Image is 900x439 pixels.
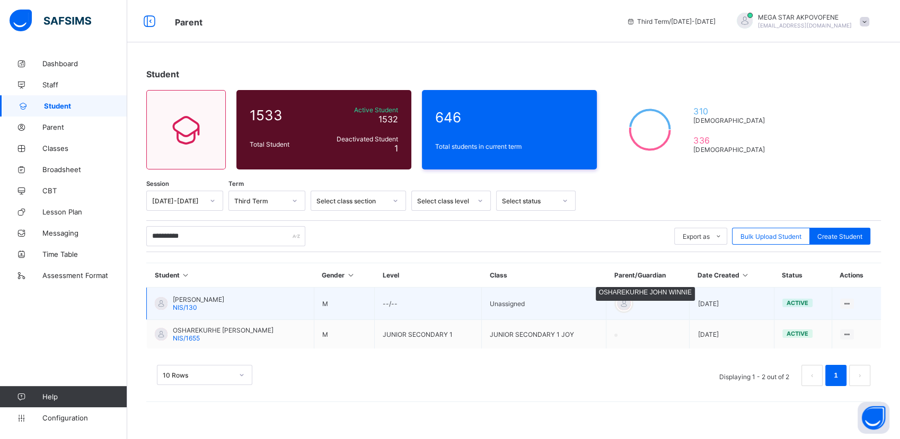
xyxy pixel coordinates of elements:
[606,263,690,288] th: Parent/Guardian
[849,365,870,386] li: 下一页
[314,263,375,288] th: Gender
[690,320,774,349] td: [DATE]
[375,320,482,349] td: JUNIOR SECONDARY 1
[435,142,584,150] span: Total students in current term
[175,17,202,28] span: Parent
[482,320,606,349] td: JUNIOR SECONDARY 1 JOY
[228,180,244,187] span: Term
[758,22,852,29] span: [EMAIL_ADDRESS][DOMAIN_NAME]
[10,10,91,32] img: safsims
[42,229,127,237] span: Messaging
[42,414,127,422] span: Configuration
[323,106,398,114] span: Active Student
[181,271,190,279] i: Sort in Ascending Order
[378,114,398,124] span: 1532
[375,263,482,288] th: Level
[173,303,197,311] span: NIS/130
[152,197,204,205] div: [DATE]-[DATE]
[42,59,127,68] span: Dashboard
[832,263,881,288] th: Actions
[683,232,710,240] span: Export as
[42,392,127,401] span: Help
[247,138,320,151] div: Total Student
[346,271,355,279] i: Sort in Ascending Order
[758,13,852,21] span: MEGA STAR AKPOVOFENE
[690,263,774,288] th: Date Created
[825,365,846,386] li: 1
[42,144,127,153] span: Classes
[42,271,127,280] span: Assessment Format
[693,135,769,146] span: 336
[787,330,808,337] span: active
[831,369,841,382] a: 1
[417,197,471,205] div: Select class level
[741,271,750,279] i: Sort in Ascending Order
[482,288,606,320] td: Unassigned
[146,180,169,187] span: Session
[801,365,823,386] li: 上一页
[502,197,556,205] div: Select status
[693,106,769,117] span: 310
[693,146,769,154] span: [DEMOGRAPHIC_DATA]
[711,365,797,386] li: Displaying 1 - 2 out of 2
[173,326,273,334] span: OSHAREKURHE [PERSON_NAME]
[849,365,870,386] button: next page
[787,299,808,307] span: active
[44,102,127,110] span: Student
[42,250,127,258] span: Time Table
[42,208,127,216] span: Lesson Plan
[482,263,606,288] th: Class
[163,371,233,379] div: 10 Rows
[375,288,482,320] td: --/--
[394,143,398,154] span: 1
[740,232,801,240] span: Bulk Upload Student
[146,69,179,79] span: Student
[774,263,832,288] th: Status
[435,109,584,126] span: 646
[323,135,398,143] span: Deactivated Student
[314,288,375,320] td: M
[42,186,127,195] span: CBT
[858,402,889,434] button: Open asap
[42,80,127,89] span: Staff
[690,288,774,320] td: [DATE]
[817,232,862,240] span: Create Student
[234,197,286,205] div: Third Term
[627,17,716,25] span: session/term information
[42,165,127,174] span: Broadsheet
[801,365,823,386] button: prev page
[147,263,314,288] th: Student
[42,123,127,131] span: Parent
[726,13,875,30] div: MEGA STARAKPOVOFENE
[173,295,224,303] span: [PERSON_NAME]
[173,334,200,342] span: NIS/1655
[250,107,317,123] span: 1533
[314,320,375,349] td: M
[316,197,386,205] div: Select class section
[693,117,769,124] span: [DEMOGRAPHIC_DATA]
